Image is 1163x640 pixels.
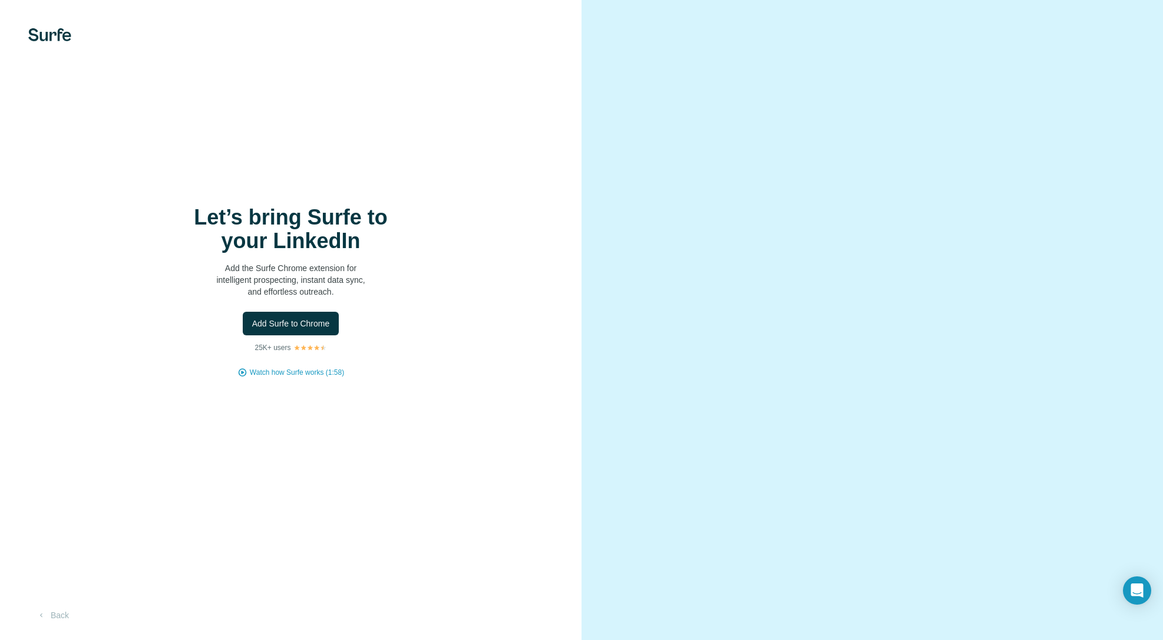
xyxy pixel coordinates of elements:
img: Rating Stars [293,344,327,351]
button: Back [28,605,77,626]
p: Add the Surfe Chrome extension for intelligent prospecting, instant data sync, and effortless out... [173,262,409,298]
img: Surfe's logo [28,28,71,41]
button: Watch how Surfe works (1:58) [250,367,344,378]
button: Add Surfe to Chrome [243,312,339,335]
p: 25K+ users [255,342,290,353]
h1: Let’s bring Surfe to your LinkedIn [173,206,409,253]
div: Open Intercom Messenger [1123,576,1151,605]
span: Add Surfe to Chrome [252,318,330,329]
